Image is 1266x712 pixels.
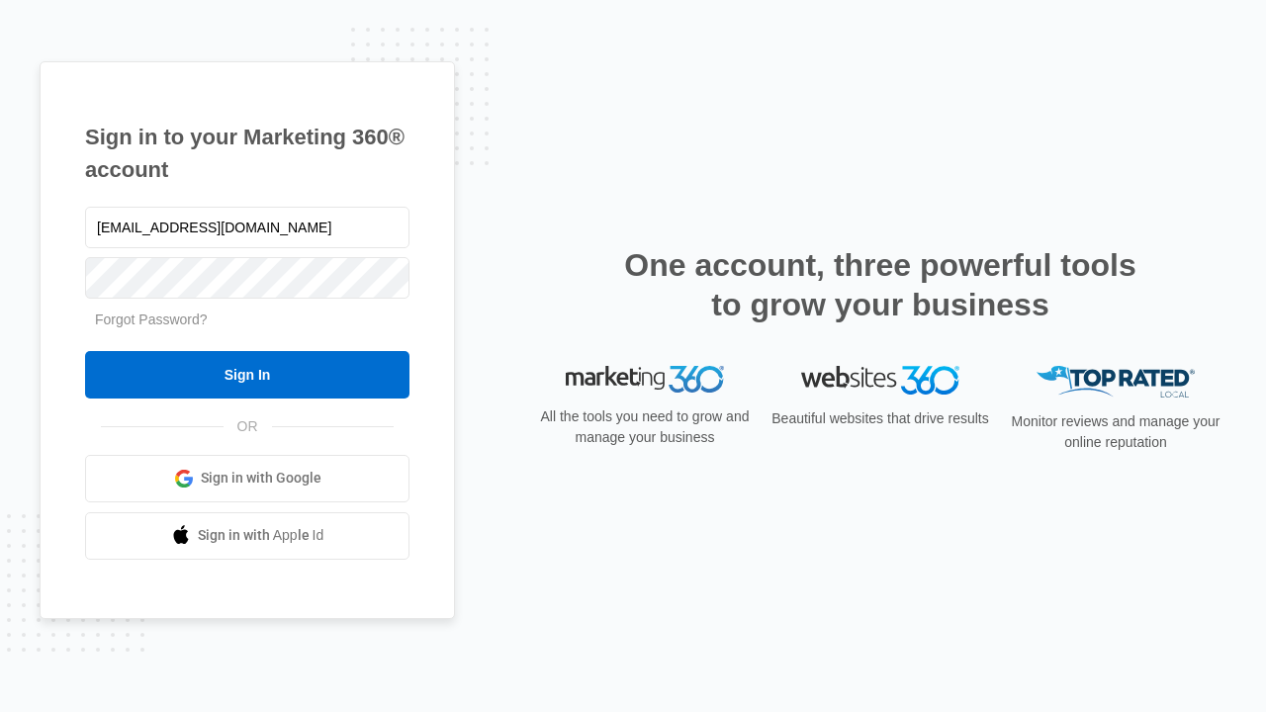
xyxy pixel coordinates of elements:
[1005,411,1226,453] p: Monitor reviews and manage your online reputation
[566,366,724,394] img: Marketing 360
[85,207,409,248] input: Email
[618,245,1142,324] h2: One account, three powerful tools to grow your business
[95,311,208,327] a: Forgot Password?
[224,416,272,437] span: OR
[1037,366,1195,399] img: Top Rated Local
[534,406,756,448] p: All the tools you need to grow and manage your business
[85,512,409,560] a: Sign in with Apple Id
[201,468,321,489] span: Sign in with Google
[769,408,991,429] p: Beautiful websites that drive results
[85,121,409,186] h1: Sign in to your Marketing 360® account
[85,351,409,399] input: Sign In
[198,525,324,546] span: Sign in with Apple Id
[801,366,959,395] img: Websites 360
[85,455,409,502] a: Sign in with Google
